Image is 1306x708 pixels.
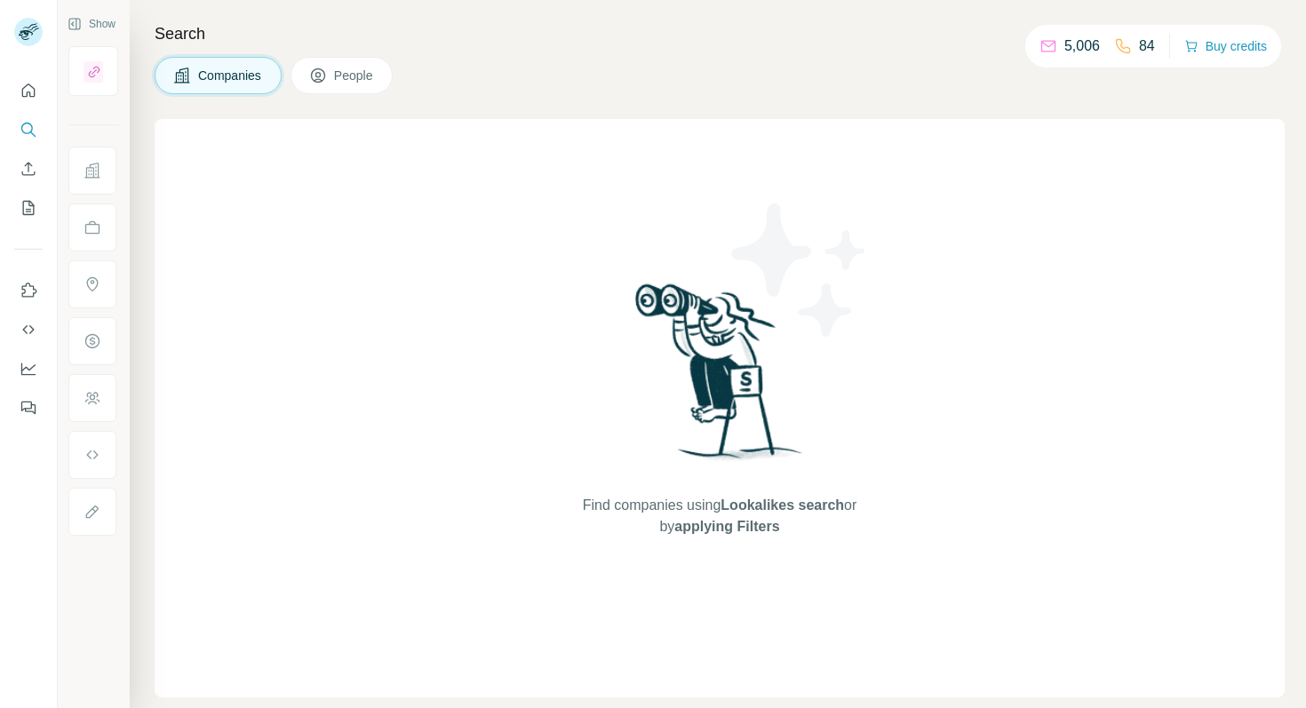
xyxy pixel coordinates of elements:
span: Companies [198,67,263,84]
span: Lookalikes search [721,497,844,513]
button: Show [55,11,128,37]
button: Feedback [14,392,43,424]
img: Surfe Illustration - Stars [720,190,880,350]
button: Use Surfe on LinkedIn [14,274,43,306]
button: My lists [14,192,43,224]
button: Buy credits [1184,34,1267,59]
button: Search [14,114,43,146]
button: Use Surfe API [14,314,43,346]
p: 84 [1139,36,1155,57]
span: Find companies using or by [577,495,862,537]
button: Quick start [14,75,43,107]
p: 5,006 [1064,36,1100,57]
button: Enrich CSV [14,153,43,185]
span: applying Filters [674,519,779,534]
h4: Search [155,21,1285,46]
span: People [334,67,375,84]
img: Surfe Illustration - Woman searching with binoculars [627,279,812,477]
button: Dashboard [14,353,43,385]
